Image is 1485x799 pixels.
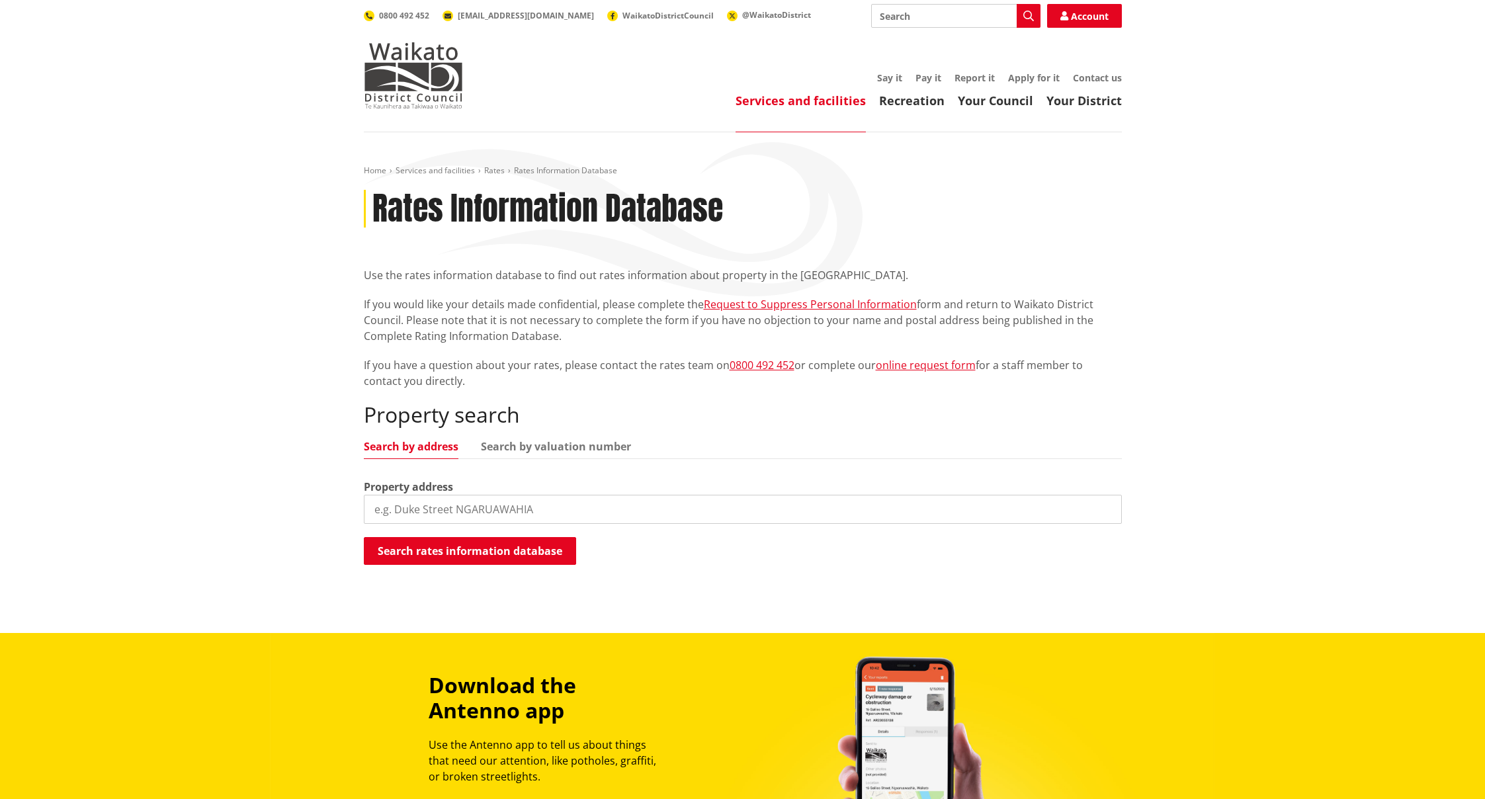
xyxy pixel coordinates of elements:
a: WaikatoDistrictCouncil [607,10,714,21]
a: Request to Suppress Personal Information [704,297,917,312]
a: Contact us [1073,71,1122,84]
a: Search by valuation number [481,441,631,452]
p: Use the rates information database to find out rates information about property in the [GEOGRAPHI... [364,267,1122,283]
a: Rates [484,165,505,176]
input: e.g. Duke Street NGARUAWAHIA [364,495,1122,524]
p: If you would like your details made confidential, please complete the form and return to Waikato ... [364,296,1122,344]
h3: Download the Antenno app [429,673,668,724]
span: [EMAIL_ADDRESS][DOMAIN_NAME] [458,10,594,21]
button: Search rates information database [364,537,576,565]
a: [EMAIL_ADDRESS][DOMAIN_NAME] [443,10,594,21]
span: WaikatoDistrictCouncil [622,10,714,21]
h1: Rates Information Database [372,190,723,228]
a: @WaikatoDistrict [727,9,811,21]
span: Rates Information Database [514,165,617,176]
a: Recreation [879,93,945,108]
nav: breadcrumb [364,165,1122,177]
a: Pay it [915,71,941,84]
a: 0800 492 452 [364,10,429,21]
span: @WaikatoDistrict [742,9,811,21]
a: Your District [1046,93,1122,108]
h2: Property search [364,402,1122,427]
input: Search input [871,4,1040,28]
a: Services and facilities [396,165,475,176]
a: Search by address [364,441,458,452]
a: Report it [955,71,995,84]
span: 0800 492 452 [379,10,429,21]
label: Property address [364,479,453,495]
a: 0800 492 452 [730,358,794,372]
a: Home [364,165,386,176]
p: Use the Antenno app to tell us about things that need our attention, like potholes, graffiti, or ... [429,737,668,784]
p: If you have a question about your rates, please contact the rates team on or complete our for a s... [364,357,1122,389]
a: Your Council [958,93,1033,108]
a: Services and facilities [736,93,866,108]
a: Account [1047,4,1122,28]
img: Waikato District Council - Te Kaunihera aa Takiwaa o Waikato [364,42,463,108]
a: online request form [876,358,976,372]
a: Say it [877,71,902,84]
a: Apply for it [1008,71,1060,84]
